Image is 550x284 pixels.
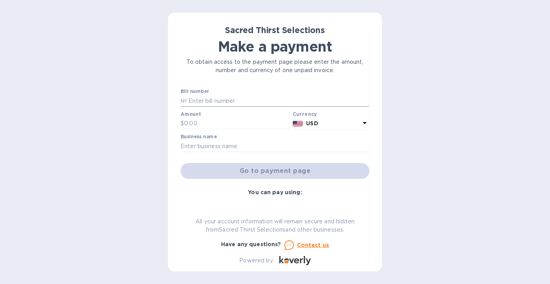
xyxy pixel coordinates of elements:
[239,256,273,265] p: Powered by
[221,241,281,247] b: Have any questions?
[297,242,329,248] u: Contact us
[181,38,369,55] h1: Make a payment
[181,97,187,105] p: №
[184,118,290,130] input: 0.00
[181,140,369,152] input: Enter business name
[306,120,318,126] b: USD
[248,189,302,195] b: You can pay using:
[293,111,317,117] b: Currency
[181,58,369,74] p: To obtain access to the payment page please enter the amount, number and currency of one unpaid i...
[225,25,325,35] b: Sacred Thirst Selections
[181,217,369,234] p: All your account information will remain secure and hidden from Sacred Thirst Selections and othe...
[293,121,303,126] img: USD
[181,112,201,117] label: Amount
[187,95,369,107] input: Enter bill number
[181,119,184,128] p: $
[181,89,209,94] label: Bill number
[181,135,217,139] label: Business name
